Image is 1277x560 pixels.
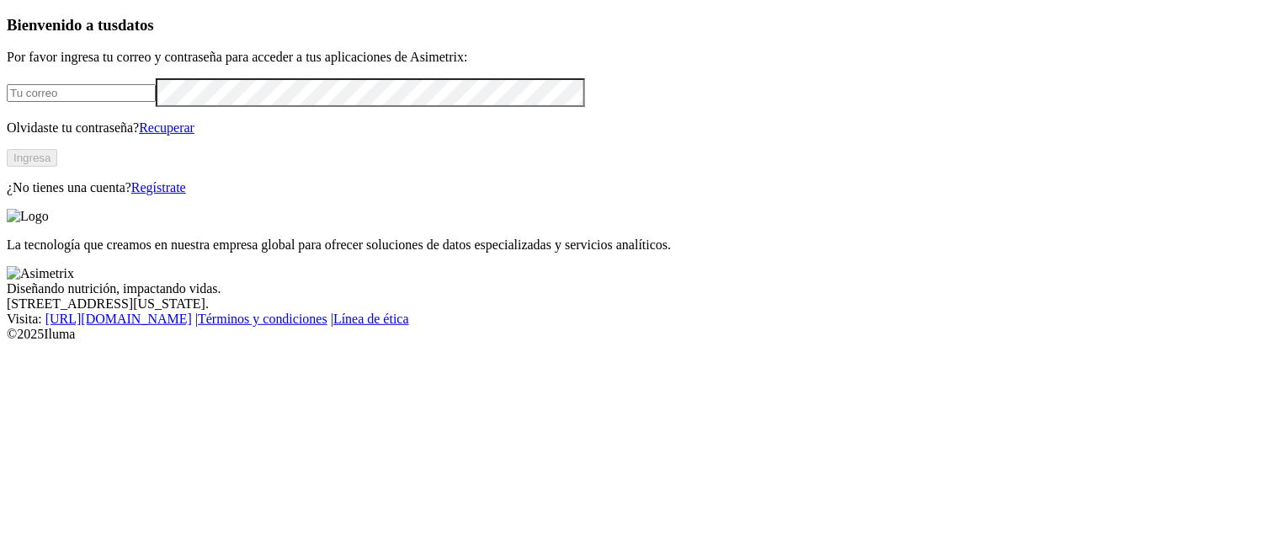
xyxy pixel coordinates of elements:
[198,312,327,326] a: Términos y condiciones
[7,296,1270,312] div: [STREET_ADDRESS][US_STATE].
[7,209,49,224] img: Logo
[45,312,192,326] a: [URL][DOMAIN_NAME]
[7,237,1270,253] p: La tecnología que creamos en nuestra empresa global para ofrecer soluciones de datos especializad...
[7,120,1270,136] p: Olvidaste tu contraseña?
[7,281,1270,296] div: Diseñando nutrición, impactando vidas.
[118,16,154,34] span: datos
[333,312,409,326] a: Línea de ética
[7,50,1270,65] p: Por favor ingresa tu correo y contraseña para acceder a tus aplicaciones de Asimetrix:
[131,180,186,195] a: Regístrate
[7,180,1270,195] p: ¿No tienes una cuenta?
[139,120,194,135] a: Recuperar
[7,84,156,102] input: Tu correo
[7,266,74,281] img: Asimetrix
[7,16,1270,35] h3: Bienvenido a tus
[7,312,1270,327] div: Visita : | |
[7,149,57,167] button: Ingresa
[7,327,1270,342] div: © 2025 Iluma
